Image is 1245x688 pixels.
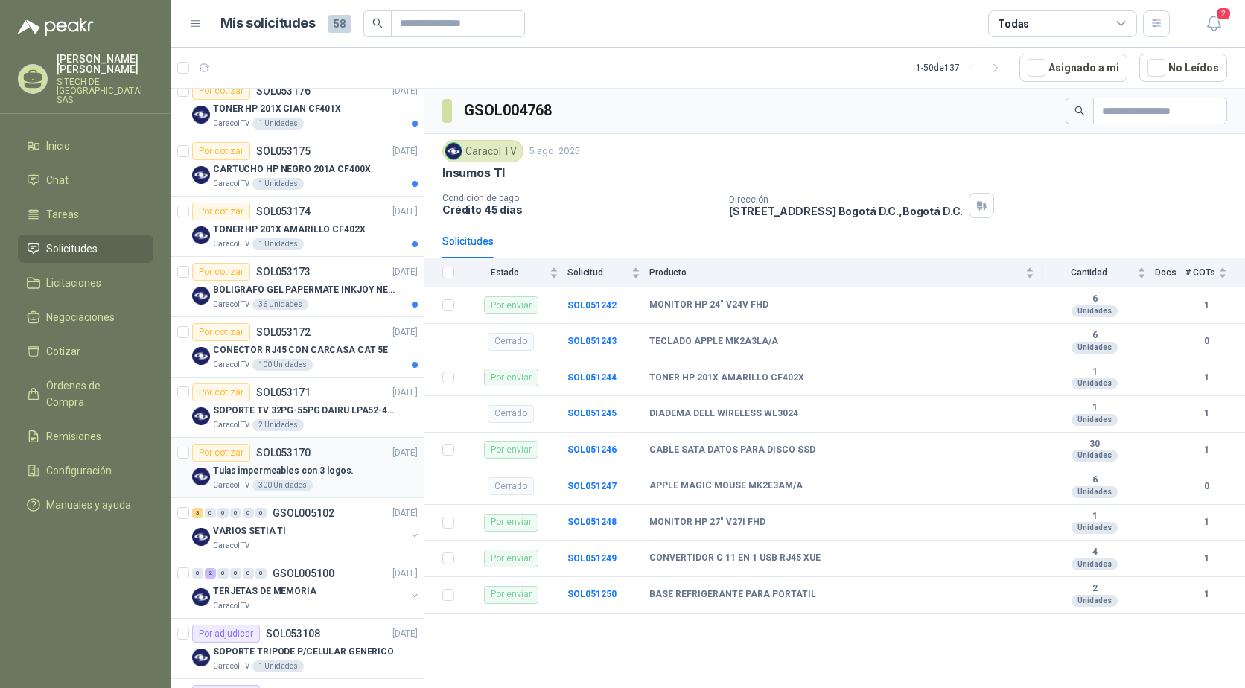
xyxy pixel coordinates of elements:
[252,238,304,250] div: 1 Unidades
[171,197,424,257] a: Por cotizarSOL053174[DATE] Company LogoTONER HP 201X AMARILLO CF402XCaracol TV1 Unidades
[649,445,815,456] b: CABLE SATA DATOS PARA DISCO SSD
[1043,267,1134,278] span: Cantidad
[171,76,424,136] a: Por cotizarSOL053176[DATE] Company LogoTONER HP 201X CIAN CF401XCaracol TV1 Unidades
[192,323,250,341] div: Por cotizar
[252,299,308,310] div: 36 Unidades
[192,142,250,160] div: Por cotizar
[192,444,250,462] div: Por cotizar
[1043,474,1146,486] b: 6
[1043,293,1146,305] b: 6
[1185,299,1227,313] b: 1
[1072,414,1118,426] div: Unidades
[729,205,963,217] p: [STREET_ADDRESS] Bogotá D.C. , Bogotá D.C.
[192,407,210,425] img: Company Logo
[567,258,649,287] th: Solicitud
[1185,587,1227,602] b: 1
[484,514,538,532] div: Por enviar
[484,441,538,459] div: Por enviar
[445,143,462,159] img: Company Logo
[46,497,131,513] span: Manuales y ayuda
[488,333,534,351] div: Cerrado
[1043,366,1146,378] b: 1
[392,446,418,460] p: [DATE]
[46,206,79,223] span: Tareas
[1043,402,1146,414] b: 1
[192,226,210,244] img: Company Logo
[1072,486,1118,498] div: Unidades
[1072,305,1118,317] div: Unidades
[18,456,153,485] a: Configuración
[273,568,334,579] p: GSOL005100
[252,660,304,672] div: 1 Unidades
[18,132,153,160] a: Inicio
[567,589,617,599] a: SOL051250
[1185,407,1227,421] b: 1
[1043,547,1146,558] b: 4
[171,317,424,378] a: Por cotizarSOL053172[DATE] Company LogoCONECTOR RJ45 CON CARCASA CAT 5ECaracol TV100 Unidades
[192,287,210,305] img: Company Logo
[192,468,210,485] img: Company Logo
[243,568,254,579] div: 0
[46,241,98,257] span: Solicitudes
[192,588,210,606] img: Company Logo
[567,300,617,310] a: SOL051242
[567,517,617,527] b: SOL051248
[567,445,617,455] a: SOL051246
[649,552,821,564] b: CONVERTIDOR C 11 EN 1 USB RJ45 XUE
[230,568,241,579] div: 0
[192,649,210,666] img: Company Logo
[463,267,547,278] span: Estado
[567,267,628,278] span: Solicitud
[916,56,1007,80] div: 1 - 50 de 137
[213,343,388,357] p: CONECTOR RJ45 CON CARCASA CAT 5E
[192,263,250,281] div: Por cotizar
[171,438,424,498] a: Por cotizarSOL053170[DATE] Company LogoTulas impermeables con 3 logos.Caracol TV300 Unidades
[1185,480,1227,494] b: 0
[46,378,139,410] span: Órdenes de Compra
[213,404,398,418] p: SOPORTE TV 32PG-55PG DAIRU LPA52-446KIT2
[171,378,424,438] a: Por cotizarSOL053171[DATE] Company LogoSOPORTE TV 32PG-55PG DAIRU LPA52-446KIT2Caracol TV2 Unidades
[392,144,418,159] p: [DATE]
[230,508,241,518] div: 0
[213,524,286,538] p: VARIOS SETIA TI
[1074,106,1085,116] span: search
[567,408,617,418] b: SOL051245
[649,258,1043,287] th: Producto
[392,567,418,581] p: [DATE]
[255,568,267,579] div: 0
[213,540,249,552] p: Caracol TV
[252,359,313,371] div: 100 Unidades
[729,194,963,205] p: Dirección
[192,504,421,552] a: 3 0 0 0 0 0 GSOL005102[DATE] Company LogoVARIOS SETIA TICaracol TV
[442,203,717,216] p: Crédito 45 días
[1072,342,1118,354] div: Unidades
[1043,511,1146,523] b: 1
[213,178,249,190] p: Caracol TV
[213,600,249,612] p: Caracol TV
[567,553,617,564] a: SOL051249
[46,343,80,360] span: Cotizar
[18,18,94,36] img: Logo peakr
[392,627,418,641] p: [DATE]
[1072,522,1118,534] div: Unidades
[217,508,229,518] div: 0
[205,508,216,518] div: 0
[1043,330,1146,342] b: 6
[171,619,424,679] a: Por adjudicarSOL053108[DATE] Company LogoSOPORTE TRIPODE P/CELULAR GENERICOCaracol TV1 Unidades
[442,165,505,181] p: Insumos TI
[649,299,768,311] b: MONITOR HP 24" V24V FHD
[213,585,316,599] p: TERJETAS DE MEMORIA
[392,84,418,98] p: [DATE]
[213,223,366,237] p: TONER HP 201X AMARILLO CF402X
[217,568,229,579] div: 0
[442,193,717,203] p: Condición de pago
[256,86,311,96] p: SOL053176
[442,140,523,162] div: Caracol TV
[488,477,534,495] div: Cerrado
[1185,267,1215,278] span: # COTs
[18,422,153,450] a: Remisiones
[213,102,341,116] p: TONER HP 201X CIAN CF401X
